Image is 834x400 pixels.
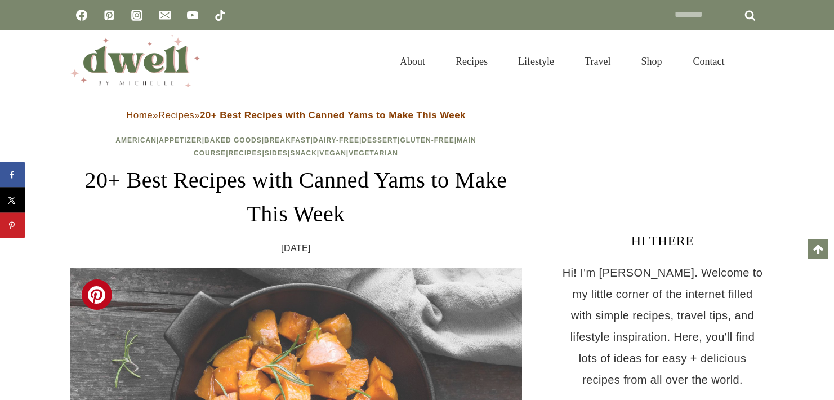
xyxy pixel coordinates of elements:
[745,52,764,71] button: View Search Form
[115,136,157,144] a: American
[126,110,153,121] a: Home
[561,230,764,251] h3: HI THERE
[362,136,398,144] a: Dessert
[181,4,204,26] a: YouTube
[265,149,288,157] a: Sides
[70,35,200,87] img: DWELL by michelle
[569,42,626,81] a: Travel
[319,149,346,157] a: Vegan
[209,4,231,26] a: TikTok
[400,136,454,144] a: Gluten-Free
[200,110,466,121] strong: 20+ Best Recipes with Canned Yams to Make This Week
[677,42,739,81] a: Contact
[70,163,522,231] h1: 20+ Best Recipes with Canned Yams to Make This Week
[70,4,93,26] a: Facebook
[561,262,764,390] p: Hi! I'm [PERSON_NAME]. Welcome to my little corner of the internet filled with simple recipes, tr...
[503,42,569,81] a: Lifestyle
[808,239,828,259] a: Scroll to top
[385,42,440,81] a: About
[158,110,194,121] a: Recipes
[349,149,398,157] a: Vegetarian
[290,149,317,157] a: Snack
[154,4,176,26] a: Email
[313,136,359,144] a: Dairy-Free
[440,42,503,81] a: Recipes
[626,42,677,81] a: Shop
[281,240,311,257] time: [DATE]
[204,136,262,144] a: Baked Goods
[264,136,310,144] a: Breakfast
[126,110,466,121] span: » »
[229,149,262,157] a: Recipes
[385,42,739,81] nav: Primary Navigation
[126,4,148,26] a: Instagram
[159,136,202,144] a: Appetizer
[115,136,476,157] span: | | | | | | | | | | | |
[98,4,121,26] a: Pinterest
